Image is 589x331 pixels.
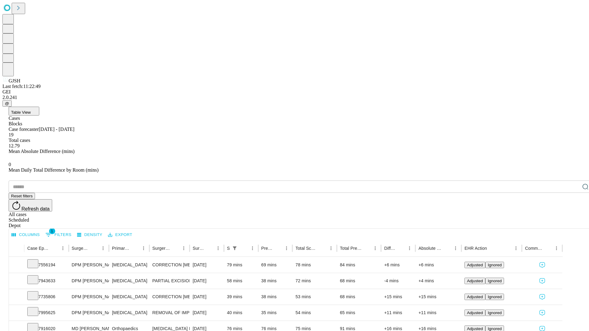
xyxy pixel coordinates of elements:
[99,244,107,253] button: Menu
[467,263,483,267] span: Adjusted
[418,273,458,289] div: +4 mins
[12,276,21,287] button: Expand
[2,95,587,100] div: 2.0.241
[340,257,378,273] div: 84 mins
[9,138,30,143] span: Total cases
[9,127,39,132] span: Case forecaster
[9,167,98,173] span: Mean Daily Total Difference by Room (mins)
[193,257,221,273] div: [DATE]
[295,273,334,289] div: 72 mins
[261,289,290,305] div: 38 mins
[340,246,362,251] div: Total Predicted Duration
[49,228,55,234] span: 1
[418,289,458,305] div: +15 mins
[295,305,334,321] div: 54 mins
[152,289,187,305] div: CORRECTION [MEDICAL_DATA]
[9,143,20,148] span: 12.79
[152,257,187,273] div: CORRECTION [MEDICAL_DATA], DOUBLE [MEDICAL_DATA]
[487,244,496,253] button: Sort
[261,305,290,321] div: 35 mins
[9,199,52,211] button: Refresh data
[72,273,106,289] div: DPM [PERSON_NAME] [PERSON_NAME]
[112,257,146,273] div: [MEDICAL_DATA]
[11,110,31,115] span: Table View
[21,206,50,211] span: Refresh data
[227,289,255,305] div: 39 mins
[193,305,221,321] div: [DATE]
[27,246,49,251] div: Case Epic Id
[2,89,587,95] div: GEI
[72,305,106,321] div: DPM [PERSON_NAME] [PERSON_NAME]
[384,273,412,289] div: -4 mins
[72,246,90,251] div: Surgeon Name
[384,305,412,321] div: +11 mins
[418,257,458,273] div: +6 mins
[179,244,188,253] button: Menu
[44,230,73,240] button: Show filters
[139,244,148,253] button: Menu
[152,273,187,289] div: PARTIAL EXCISION PHALANX OF TOE
[261,273,290,289] div: 38 mins
[340,289,378,305] div: 68 mins
[318,244,327,253] button: Sort
[485,310,504,316] button: Ignored
[11,194,33,198] span: Reset filters
[27,289,66,305] div: 7735806
[152,305,187,321] div: REMOVAL OF IMPLANT DEEP
[193,246,205,251] div: Surgery Date
[467,326,483,331] span: Adjusted
[384,246,396,251] div: Difference
[512,244,520,253] button: Menu
[418,305,458,321] div: +11 mins
[12,308,21,318] button: Expand
[227,305,255,321] div: 40 mins
[193,273,221,289] div: [DATE]
[418,246,442,251] div: Absolute Difference
[205,244,214,253] button: Sort
[227,273,255,289] div: 58 mins
[488,263,502,267] span: Ignored
[467,295,483,299] span: Adjusted
[230,244,239,253] button: Show filters
[261,246,273,251] div: Predicted In Room Duration
[9,193,35,199] button: Reset filters
[9,132,13,137] span: 19
[340,305,378,321] div: 65 mins
[112,273,146,289] div: [MEDICAL_DATA]
[2,100,12,107] button: @
[227,246,230,251] div: Scheduled In Room Duration
[274,244,282,253] button: Sort
[295,246,318,251] div: Total Scheduled Duration
[39,127,74,132] span: [DATE] - [DATE]
[397,244,405,253] button: Sort
[464,278,485,284] button: Adjusted
[27,273,66,289] div: 7943633
[59,244,67,253] button: Menu
[464,262,485,268] button: Adjusted
[384,257,412,273] div: +6 mins
[464,294,485,300] button: Adjusted
[362,244,371,253] button: Sort
[467,310,483,315] span: Adjusted
[282,244,291,253] button: Menu
[371,244,379,253] button: Menu
[227,257,255,273] div: 79 mins
[112,289,146,305] div: [MEDICAL_DATA]
[488,310,502,315] span: Ignored
[525,246,543,251] div: Comments
[131,244,139,253] button: Sort
[12,292,21,302] button: Expand
[488,326,502,331] span: Ignored
[544,244,552,253] button: Sort
[327,244,335,253] button: Menu
[106,230,134,240] button: Export
[488,295,502,299] span: Ignored
[112,246,130,251] div: Primary Service
[112,305,146,321] div: [MEDICAL_DATA]
[443,244,451,253] button: Sort
[50,244,59,253] button: Sort
[451,244,460,253] button: Menu
[10,230,41,240] button: Select columns
[295,289,334,305] div: 53 mins
[552,244,561,253] button: Menu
